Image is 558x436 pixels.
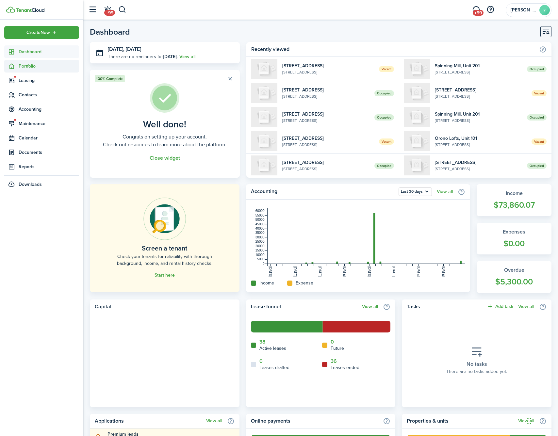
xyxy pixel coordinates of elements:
a: View all [206,418,222,424]
span: Vacant [379,66,394,72]
home-widget-title: Future [331,345,344,352]
home-widget-title: Applications [95,417,203,425]
placeholder-title: No tasks [467,360,487,368]
tspan: 40000 [255,227,264,230]
tspan: 15000 [255,249,264,252]
placeholder-description: There are no tasks added yet. [446,368,507,375]
a: 38 [259,339,266,345]
span: Occupied [374,163,394,169]
img: 201 [404,107,430,127]
a: Dashboard [4,45,79,58]
well-done-title: Well done! [143,119,186,130]
a: Reports [4,160,79,173]
tspan: 30000 [255,235,264,239]
tspan: [DATE] [293,266,297,277]
a: View all [518,418,534,424]
home-placeholder-title: Screen a tenant [142,243,187,253]
span: Dashboard [19,48,79,55]
img: Online payments [143,198,186,240]
tspan: [DATE] [368,266,371,277]
widget-list-item-description: [STREET_ADDRESS] [435,93,527,99]
button: Close widget [150,155,180,161]
tspan: 10000 [255,253,264,257]
widget-list-item-description: [STREET_ADDRESS] [435,166,522,172]
a: Messaging [470,2,482,18]
widget-stats-title: Overdue [483,266,545,274]
img: 604 [251,83,277,103]
tspan: 45000 [255,222,264,226]
button: Close [226,74,235,83]
tspan: 35000 [255,231,264,235]
widget-list-item-description: [STREET_ADDRESS] [435,69,522,75]
img: 302 [251,59,277,79]
span: Occupied [527,163,547,169]
home-widget-title: Accounting [251,187,396,196]
tspan: 60000 [255,209,264,213]
iframe: stripe-connect-ui-layer-stripe-connect-capital-financing-promotion [93,318,236,376]
button: Open menu [4,26,79,39]
a: 0 [331,339,334,345]
home-widget-title: Income [259,280,274,286]
span: Maintenance [19,120,79,127]
widget-list-item-description: [STREET_ADDRESS] [435,118,522,123]
widget-list-item-description: [STREET_ADDRESS] [282,142,374,148]
widget-list-item-title: [STREET_ADDRESS] [282,135,374,142]
img: 201 [404,59,430,79]
span: Reports [19,163,79,170]
widget-stats-title: Expenses [483,228,545,236]
b: [DATE] [163,53,177,60]
header-page-title: Dashboard [90,28,130,36]
widget-list-item-title: [STREET_ADDRESS] [435,87,527,93]
a: View all [179,53,195,60]
img: 203 [251,155,277,175]
widget-list-item-title: [STREET_ADDRESS] [282,111,369,118]
img: 302 [404,83,430,103]
iframe: Chat Widget [525,405,558,436]
button: Search [118,4,126,15]
span: Contacts [19,91,79,98]
span: +99 [473,10,484,16]
span: +99 [104,10,115,16]
span: Accounting [19,106,79,113]
home-widget-title: Capital [95,303,231,311]
tspan: [DATE] [417,266,420,277]
tspan: 5000 [257,257,265,261]
tspan: 50000 [255,218,264,221]
span: Occupied [527,66,547,72]
widget-list-item-description: [STREET_ADDRESS] [282,69,374,75]
well-done-description: Congrats on setting up your account. Check out resources to learn more about the platform. [103,133,226,149]
widget-stats-title: Income [483,189,545,197]
span: Vacant [532,138,547,145]
widget-stats-count: $5,300.00 [483,276,545,288]
home-widget-title: Active leases [259,345,286,352]
widget-list-item-title: Orono Lofts, Unit 101 [435,135,527,142]
a: View all [362,304,378,309]
home-widget-title: Online payments [251,417,380,425]
button: Add task [487,303,513,310]
widget-list-item-title: [STREET_ADDRESS] [282,62,374,69]
img: 101 [404,131,430,151]
a: Income$73,860.07 [477,184,551,216]
tspan: 20000 [255,244,264,248]
tspan: [DATE] [442,266,445,277]
button: Customise [540,26,551,37]
span: Vacant [379,138,394,145]
home-widget-title: Expense [296,280,313,286]
div: Drag [527,411,531,431]
tspan: 0 [263,262,265,266]
button: Open menu [399,187,432,196]
span: Create New [26,30,50,35]
tspan: [DATE] [318,266,321,277]
widget-list-item-title: [STREET_ADDRESS] [282,159,369,166]
tspan: [DATE] [269,266,272,277]
a: 36 [331,358,337,364]
home-widget-title: Lease funnel [251,303,359,311]
a: Start here [155,273,175,278]
span: Downloads [19,181,42,188]
span: Occupied [527,114,547,121]
tspan: [DATE] [392,266,396,277]
a: View all [437,189,453,194]
img: 203 [251,107,277,127]
span: Calendar [19,135,79,141]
